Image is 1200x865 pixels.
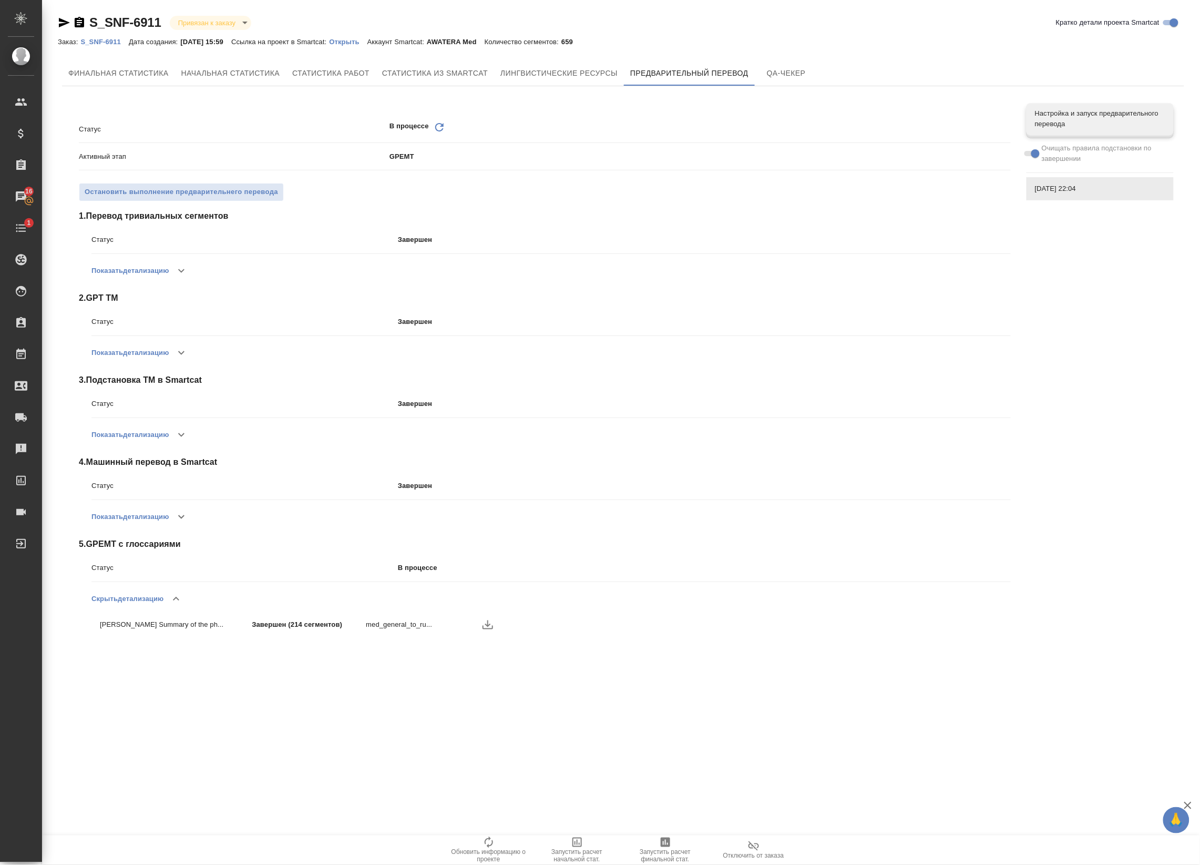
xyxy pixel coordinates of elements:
[91,317,398,327] p: Статус
[398,235,1011,245] p: Завершен
[231,38,329,46] p: Ссылка на проект в Smartcat:
[398,563,1011,573] p: В процессе
[3,184,39,210] a: 16
[79,538,1011,551] span: 5 . GPEMT с глоссариями
[389,121,429,137] p: В процессе
[1056,17,1160,28] span: Кратко детали проекта Smartcat
[3,215,39,241] a: 1
[329,37,367,46] a: Открыть
[91,504,169,530] button: Показатьдетализацию
[91,481,398,491] p: Статус
[398,399,1011,409] p: Завершен
[1027,177,1174,200] div: [DATE] 22:04
[79,124,389,135] p: Статус
[80,37,129,46] a: S_SNF-6911
[1035,108,1165,129] span: Настройка и запуск предварительного перевода
[79,210,1011,222] span: 1 . Перевод тривиальных сегментов
[252,619,366,630] p: Завершен (214 сегментов)
[427,38,485,46] p: AWATERA Med
[382,67,488,80] span: Статистика из Smartcat
[79,374,1011,386] span: 3 . Подстановка ТМ в Smartcat
[79,151,389,162] p: Активный этап
[91,235,398,245] p: Статус
[1167,809,1185,831] span: 🙏
[561,38,581,46] p: 659
[292,67,370,80] span: Статистика работ
[1163,807,1189,833] button: 🙏
[1027,103,1174,135] div: Настройка и запуск предварительного перевода
[398,481,1011,491] p: Завершен
[91,563,398,573] p: Статус
[175,18,239,27] button: Привязан к заказу
[58,38,80,46] p: Заказ:
[181,67,280,80] span: Начальная статистика
[73,16,86,29] button: Скопировать ссылку
[91,340,169,365] button: Показатьдетализацию
[91,258,169,283] button: Показатьдетализацию
[485,38,561,46] p: Количество сегментов:
[58,16,70,29] button: Скопировать ссылку для ЯМессенджера
[79,456,1011,469] span: 4 . Машинный перевод в Smartcat
[630,67,748,80] span: Предварительный перевод
[180,38,231,46] p: [DATE] 15:59
[1035,184,1165,194] span: [DATE] 22:04
[170,16,251,30] div: Привязан к заказу
[68,67,169,80] span: Финальная статистика
[19,186,39,197] span: 16
[80,38,129,46] p: S_SNF-6911
[100,619,252,630] p: [PERSON_NAME] Summary of the ph...
[366,619,480,630] p: med_general_to_ru...
[329,38,367,46] p: Открыть
[79,183,284,201] button: Остановить выполнение предварительнего перевода
[1042,143,1166,164] span: Очищать правила подстановки по завершении
[91,586,163,612] button: Скрытьдетализацию
[367,38,427,46] p: Аккаунт Smartcat:
[480,617,496,633] button: Скачать логи
[129,38,180,46] p: Дата создания:
[398,317,1011,327] p: Завершен
[91,399,398,409] p: Статус
[79,292,1011,304] span: 2 . GPT TM
[389,151,1011,162] p: GPEMT
[85,186,278,198] span: Остановить выполнение предварительнего перевода
[20,218,37,228] span: 1
[91,422,169,447] button: Показатьдетализацию
[89,15,161,29] a: S_SNF-6911
[500,67,618,80] span: Лингвистические ресурсы
[761,67,812,80] span: QA-чекер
